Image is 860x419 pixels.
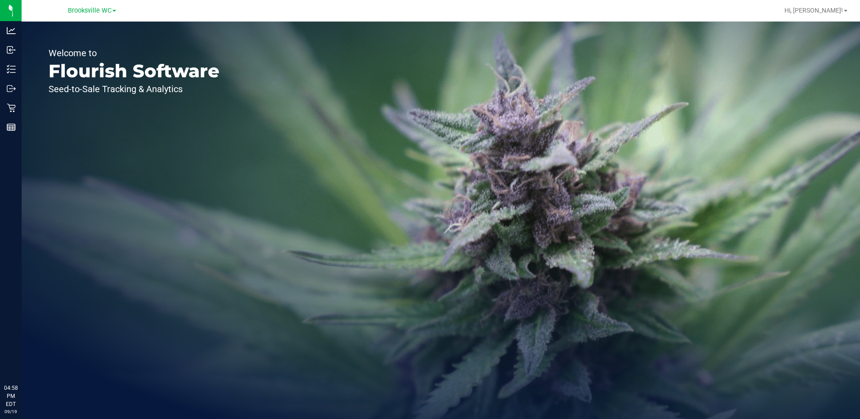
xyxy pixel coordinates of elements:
span: Hi, [PERSON_NAME]! [784,7,843,14]
inline-svg: Outbound [7,84,16,93]
inline-svg: Analytics [7,26,16,35]
inline-svg: Inbound [7,45,16,54]
p: Seed-to-Sale Tracking & Analytics [49,85,219,94]
p: Flourish Software [49,62,219,80]
p: 04:58 PM EDT [4,384,18,408]
iframe: Resource center [9,347,36,374]
inline-svg: Reports [7,123,16,132]
span: Brooksville WC [68,7,112,14]
p: Welcome to [49,49,219,58]
inline-svg: Retail [7,103,16,112]
inline-svg: Inventory [7,65,16,74]
p: 09/19 [4,408,18,415]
